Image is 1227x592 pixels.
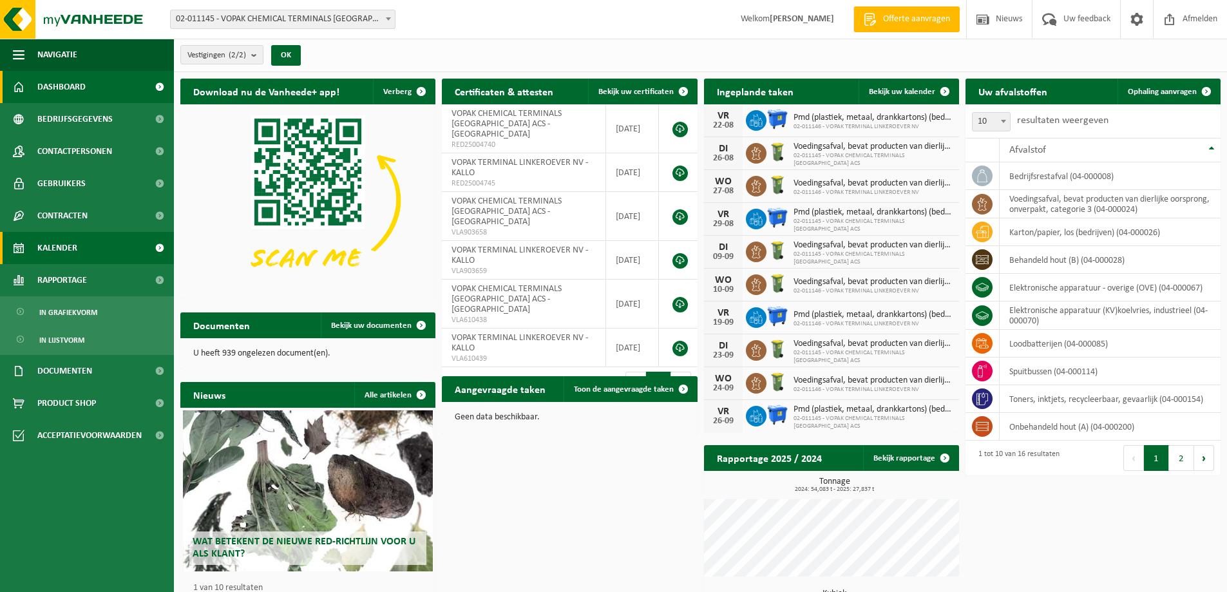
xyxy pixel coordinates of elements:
span: 02-011145 - VOPAK CHEMICAL TERMINALS [GEOGRAPHIC_DATA] ACS [794,415,953,430]
h2: Certificaten & attesten [442,79,566,104]
img: WB-0140-HPE-GN-50 [766,371,788,393]
span: Voedingsafval, bevat producten van dierlijke oorsprong, onverpakt, categorie 3 [794,339,953,349]
span: RED25004740 [452,140,596,150]
div: 26-09 [710,417,736,426]
div: 27-08 [710,187,736,196]
span: Verberg [383,88,412,96]
span: Bekijk uw certificaten [598,88,674,96]
span: Bedrijfsgegevens [37,103,113,135]
td: [DATE] [606,280,659,329]
p: U heeft 939 ongelezen document(en). [193,349,423,358]
span: Dashboard [37,71,86,103]
button: Vestigingen(2/2) [180,45,263,64]
span: Rapportage [37,264,87,296]
h2: Uw afvalstoffen [965,79,1060,104]
a: Bekijk uw kalender [859,79,958,104]
span: Ophaling aanvragen [1128,88,1197,96]
span: Kalender [37,232,77,264]
span: 02-011146 - VOPAK TERMINAL LINKEROEVER NV [794,287,953,295]
a: Alle artikelen [354,382,434,408]
span: Toon de aangevraagde taken [574,385,674,394]
a: Ophaling aanvragen [1118,79,1219,104]
button: Previous [1123,445,1144,471]
h2: Documenten [180,312,263,338]
span: Voedingsafval, bevat producten van dierlijke oorsprong, onverpakt, categorie 3 [794,142,953,152]
span: Pmd (plastiek, metaal, drankkartons) (bedrijven) [794,113,953,123]
span: In grafiekvorm [39,300,97,325]
span: Contactpersonen [37,135,112,167]
img: WB-0140-HPE-GN-50 [766,141,788,163]
p: Geen data beschikbaar. [455,413,684,422]
span: Contracten [37,200,88,232]
img: WB-0140-HPE-GN-50 [766,174,788,196]
button: Verberg [373,79,434,104]
h2: Download nu de Vanheede+ app! [180,79,352,104]
div: 22-08 [710,121,736,130]
span: VOPAK TERMINAL LINKEROEVER NV - KALLO [452,333,588,353]
span: Navigatie [37,39,77,71]
span: VOPAK TERMINAL LINKEROEVER NV - KALLO [452,245,588,265]
a: Offerte aanvragen [853,6,960,32]
span: Voedingsafval, bevat producten van dierlijke oorsprong, onverpakt, categorie 3 [794,240,953,251]
div: VR [710,406,736,417]
a: In grafiekvorm [3,300,171,324]
td: karton/papier, los (bedrijven) (04-000026) [1000,218,1221,246]
img: WB-1100-HPE-BE-01 [766,305,788,327]
img: WB-1100-HPE-BE-01 [766,404,788,426]
td: spuitbussen (04-000114) [1000,358,1221,385]
a: Wat betekent de nieuwe RED-richtlijn voor u als klant? [183,410,433,571]
span: Documenten [37,355,92,387]
div: WO [710,177,736,187]
td: [DATE] [606,241,659,280]
span: 02-011145 - VOPAK CHEMICAL TERMINALS [GEOGRAPHIC_DATA] ACS [794,152,953,167]
span: 02-011146 - VOPAK TERMINAL LINKEROEVER NV [794,320,953,328]
span: Acceptatievoorwaarden [37,419,142,452]
div: VR [710,308,736,318]
div: 24-09 [710,384,736,393]
div: 23-09 [710,351,736,360]
span: VLA903659 [452,266,596,276]
span: Voedingsafval, bevat producten van dierlijke oorsprong, onverpakt, categorie 3 [794,178,953,189]
div: VR [710,209,736,220]
div: DI [710,144,736,154]
td: elektronische apparatuur (KV)koelvries, industrieel (04-000070) [1000,301,1221,330]
span: Pmd (plastiek, metaal, drankkartons) (bedrijven) [794,405,953,415]
div: 09-09 [710,253,736,262]
td: [DATE] [606,192,659,241]
span: 02-011146 - VOPAK TERMINAL LINKEROEVER NV [794,386,953,394]
td: elektronische apparatuur - overige (OVE) (04-000067) [1000,274,1221,301]
span: 02-011145 - VOPAK CHEMICAL TERMINALS [GEOGRAPHIC_DATA] ACS [794,349,953,365]
h2: Aangevraagde taken [442,376,558,401]
span: 02-011145 - VOPAK CHEMICAL TERMINALS BELGIUM ACS - ANTWERPEN [170,10,395,29]
img: Download de VHEPlus App [180,104,435,296]
h2: Rapportage 2025 / 2024 [704,445,835,470]
span: VLA610439 [452,354,596,364]
div: VR [710,111,736,121]
button: 1 [1144,445,1169,471]
span: VOPAK CHEMICAL TERMINALS [GEOGRAPHIC_DATA] ACS - [GEOGRAPHIC_DATA] [452,196,562,227]
span: Voedingsafval, bevat producten van dierlijke oorsprong, onverpakt, categorie 3 [794,376,953,386]
span: Product Shop [37,387,96,419]
span: Bekijk uw documenten [331,321,412,330]
span: Wat betekent de nieuwe RED-richtlijn voor u als klant? [193,537,415,559]
count: (2/2) [229,51,246,59]
span: VOPAK CHEMICAL TERMINALS [GEOGRAPHIC_DATA] ACS - [GEOGRAPHIC_DATA] [452,109,562,139]
span: 02-011145 - VOPAK CHEMICAL TERMINALS BELGIUM ACS - ANTWERPEN [171,10,395,28]
div: 10-09 [710,285,736,294]
img: WB-1100-HPE-BE-01 [766,207,788,229]
td: voedingsafval, bevat producten van dierlijke oorsprong, onverpakt, categorie 3 (04-000024) [1000,190,1221,218]
span: Pmd (plastiek, metaal, drankkartons) (bedrijven) [794,310,953,320]
span: 02-011146 - VOPAK TERMINAL LINKEROEVER NV [794,189,953,196]
span: RED25004745 [452,178,596,189]
span: Voedingsafval, bevat producten van dierlijke oorsprong, onverpakt, categorie 3 [794,277,953,287]
a: In lijstvorm [3,327,171,352]
td: toners, inktjets, recycleerbaar, gevaarlijk (04-000154) [1000,385,1221,413]
h3: Tonnage [710,477,959,493]
label: resultaten weergeven [1017,115,1108,126]
img: WB-0140-HPE-GN-50 [766,272,788,294]
div: DI [710,242,736,253]
td: [DATE] [606,153,659,192]
h2: Ingeplande taken [704,79,806,104]
span: Gebruikers [37,167,86,200]
div: 19-09 [710,318,736,327]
